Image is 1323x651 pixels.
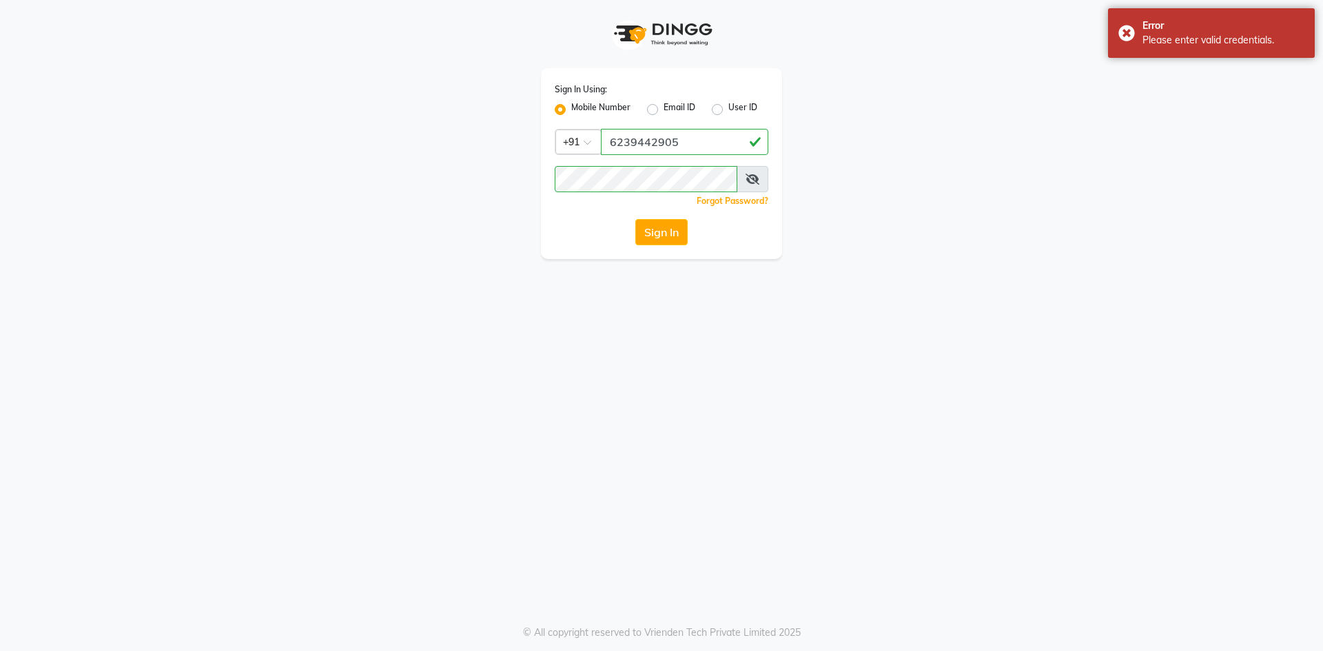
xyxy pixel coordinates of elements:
button: Sign In [635,219,688,245]
div: Please enter valid credentials. [1142,33,1304,48]
label: Mobile Number [571,101,630,118]
div: Error [1142,19,1304,33]
label: User ID [728,101,757,118]
a: Forgot Password? [697,196,768,206]
label: Sign In Using: [555,83,607,96]
input: Username [555,166,737,192]
input: Username [601,129,768,155]
img: logo1.svg [606,14,717,54]
label: Email ID [664,101,695,118]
